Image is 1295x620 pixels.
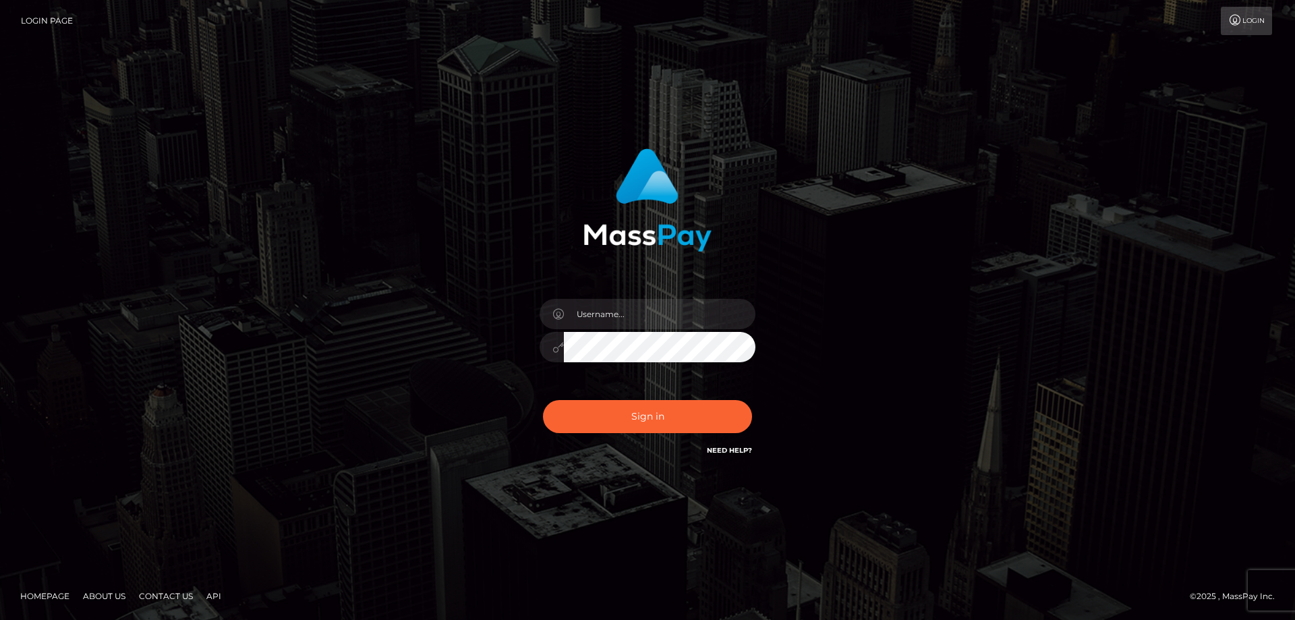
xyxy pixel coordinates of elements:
div: © 2025 , MassPay Inc. [1190,589,1285,604]
a: Login [1221,7,1272,35]
a: Contact Us [134,586,198,607]
button: Sign in [543,400,752,433]
a: About Us [78,586,131,607]
a: Login Page [21,7,73,35]
a: Homepage [15,586,75,607]
a: API [201,586,227,607]
img: MassPay Login [583,148,712,252]
input: Username... [564,299,755,329]
a: Need Help? [707,446,752,455]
